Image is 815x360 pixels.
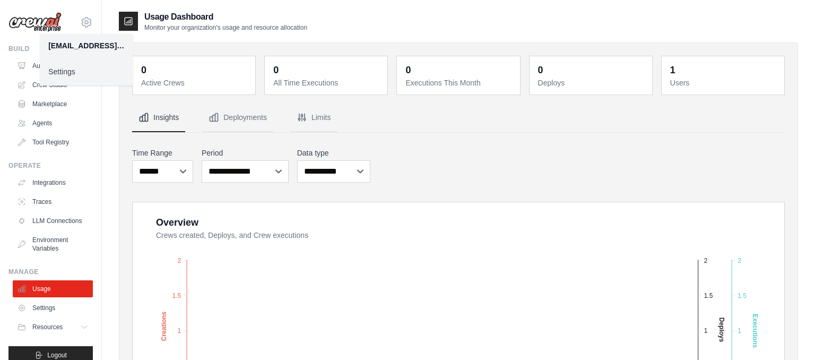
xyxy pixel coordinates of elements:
[273,78,381,88] dt: All Time Executions
[538,63,543,78] div: 0
[13,299,93,316] a: Settings
[13,96,93,113] a: Marketplace
[405,63,411,78] div: 0
[177,256,181,264] tspan: 2
[8,161,93,170] div: Operate
[202,104,273,132] button: Deployments
[141,78,249,88] dt: Active Crews
[132,104,785,132] nav: Tabs
[132,104,185,132] button: Insights
[32,323,63,331] span: Resources
[13,57,93,74] a: Automations
[177,327,181,335] tspan: 1
[738,292,747,299] tspan: 1.5
[13,174,93,191] a: Integrations
[144,11,307,23] h2: Usage Dashboard
[156,215,198,230] div: Overview
[141,63,146,78] div: 0
[13,319,93,336] button: Resources
[290,104,337,132] button: Limits
[8,45,93,53] div: Build
[273,63,279,78] div: 0
[47,351,67,359] span: Logout
[670,63,675,78] div: 1
[704,327,708,335] tspan: 1
[8,12,62,32] img: Logo
[13,232,93,257] a: Environment Variables
[13,212,93,229] a: LLM Connections
[13,193,93,210] a: Traces
[738,327,741,335] tspan: 1
[48,40,125,51] div: [EMAIL_ADDRESS][DOMAIN_NAME]
[172,292,181,299] tspan: 1.5
[538,78,646,88] dt: Deploys
[202,148,289,158] label: Period
[40,62,133,81] a: Settings
[13,76,93,93] a: Crew Studio
[13,134,93,151] a: Tool Registry
[160,311,168,341] text: Creations
[738,256,741,264] tspan: 2
[13,115,93,132] a: Agents
[405,78,513,88] dt: Executions This Month
[704,292,713,299] tspan: 1.5
[144,23,307,32] p: Monitor your organization's usage and resource allocation
[718,317,725,342] text: Deploys
[132,148,193,158] label: Time Range
[13,280,93,297] a: Usage
[670,78,778,88] dt: Users
[297,148,370,158] label: Data type
[156,230,771,241] dt: Crews created, Deploys, and Crew executions
[8,268,93,276] div: Manage
[751,314,759,348] text: Executions
[704,256,708,264] tspan: 2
